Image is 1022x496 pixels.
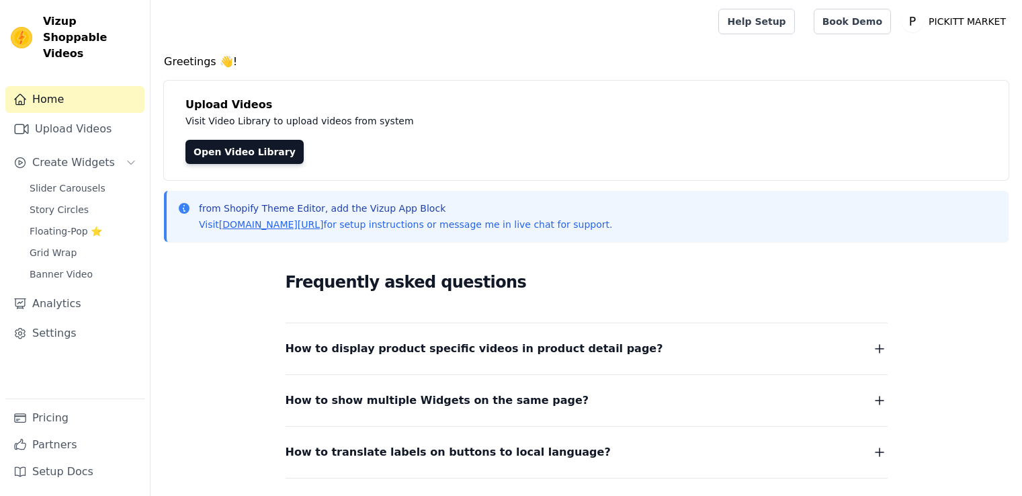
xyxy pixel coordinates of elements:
[286,443,888,462] button: How to translate labels on buttons to local language?
[185,97,987,113] h4: Upload Videos
[22,265,144,284] a: Banner Video
[30,181,105,195] span: Slider Carousels
[718,9,794,34] a: Help Setup
[185,113,787,129] p: Visit Video Library to upload videos from system
[185,140,304,164] a: Open Video Library
[286,339,663,358] span: How to display product specific videos in product detail page?
[164,54,1009,70] h4: Greetings 👋!
[32,155,115,171] span: Create Widgets
[286,391,589,410] span: How to show multiple Widgets on the same page?
[286,339,888,358] button: How to display product specific videos in product detail page?
[902,9,1011,34] button: P PICKITT MARKET
[286,391,888,410] button: How to show multiple Widgets on the same page?
[923,9,1011,34] p: PICKITT MARKET
[199,218,612,231] p: Visit for setup instructions or message me in live chat for support.
[30,224,102,238] span: Floating-Pop ⭐
[30,267,93,281] span: Banner Video
[43,13,139,62] span: Vizup Shoppable Videos
[5,149,144,176] button: Create Widgets
[814,9,891,34] a: Book Demo
[286,443,611,462] span: How to translate labels on buttons to local language?
[5,431,144,458] a: Partners
[22,200,144,219] a: Story Circles
[5,458,144,485] a: Setup Docs
[5,320,144,347] a: Settings
[909,15,916,28] text: P
[286,269,888,296] h2: Frequently asked questions
[5,290,144,317] a: Analytics
[199,202,612,215] p: from Shopify Theme Editor, add the Vizup App Block
[5,86,144,113] a: Home
[11,27,32,48] img: Vizup
[5,116,144,142] a: Upload Videos
[219,219,324,230] a: [DOMAIN_NAME][URL]
[22,179,144,198] a: Slider Carousels
[5,405,144,431] a: Pricing
[22,243,144,262] a: Grid Wrap
[30,246,77,259] span: Grid Wrap
[22,222,144,241] a: Floating-Pop ⭐
[30,203,89,216] span: Story Circles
